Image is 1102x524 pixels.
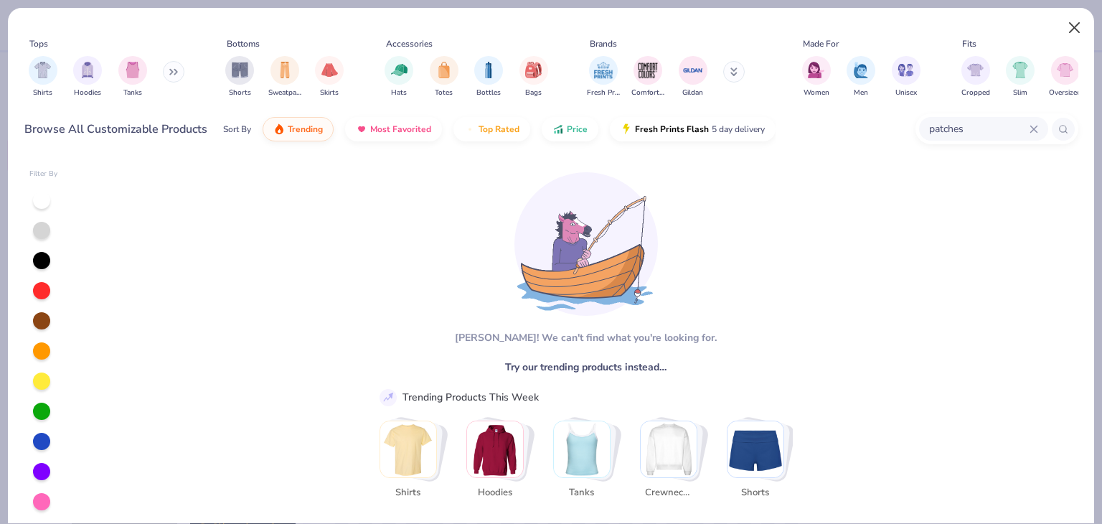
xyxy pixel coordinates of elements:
button: filter button [1006,56,1035,98]
button: Stack Card Button Shorts [727,421,793,506]
span: Fresh Prints [587,88,620,98]
div: filter for Fresh Prints [587,56,620,98]
button: Fresh Prints Flash5 day delivery [610,117,776,141]
div: filter for Totes [430,56,458,98]
div: filter for Gildan [679,56,707,98]
span: Fresh Prints Flash [635,123,709,135]
span: Shirts [33,88,52,98]
span: Unisex [895,88,917,98]
button: filter button [961,56,990,98]
img: Shorts Image [232,62,248,78]
div: filter for Women [802,56,831,98]
button: Stack Card Button Shirts [380,421,446,506]
span: Shorts [229,88,251,98]
span: Slim [1013,88,1027,98]
div: [PERSON_NAME]! We can't find what you're looking for. [455,330,717,345]
span: Oversized [1049,88,1081,98]
span: Top Rated [479,123,519,135]
span: Shirts [385,486,431,500]
button: filter button [802,56,831,98]
span: Crewnecks [645,486,692,500]
img: Hoodies [467,421,523,477]
span: Gildan [682,88,703,98]
button: Stack Card Button Tanks [553,421,619,506]
button: Stack Card Button Crewnecks [640,421,706,506]
div: filter for Bottles [474,56,503,98]
img: Hoodies Image [80,62,95,78]
button: Close [1061,14,1088,42]
button: filter button [315,56,344,98]
div: Browse All Customizable Products [24,121,207,138]
div: filter for Shorts [225,56,254,98]
div: Accessories [386,37,433,50]
div: filter for Cropped [961,56,990,98]
span: Bags [525,88,542,98]
img: Totes Image [436,62,452,78]
span: Most Favorited [370,123,431,135]
span: Totes [435,88,453,98]
span: Shorts [732,486,778,500]
div: filter for Hoodies [73,56,102,98]
div: filter for Tanks [118,56,147,98]
span: Comfort Colors [631,88,664,98]
button: filter button [631,56,664,98]
span: Price [567,123,588,135]
span: Women [804,88,829,98]
button: Price [542,117,598,141]
img: Tanks [554,421,610,477]
div: filter for Comfort Colors [631,56,664,98]
button: filter button [268,56,301,98]
div: Sort By [223,123,251,136]
button: filter button [385,56,413,98]
img: Loading... [514,172,658,316]
img: Slim Image [1012,62,1028,78]
button: Trending [263,117,334,141]
span: 5 day delivery [712,121,765,138]
img: Crewnecks [641,421,697,477]
span: Try our trending products instead… [505,360,667,375]
img: Bottles Image [481,62,496,78]
span: Men [854,88,868,98]
span: Tanks [123,88,142,98]
img: Sweatpants Image [277,62,293,78]
div: Fits [962,37,976,50]
div: Brands [590,37,617,50]
img: Tanks Image [125,62,141,78]
button: filter button [1049,56,1081,98]
div: filter for Men [847,56,875,98]
div: filter for Shirts [29,56,57,98]
span: Trending [288,123,323,135]
div: filter for Sweatpants [268,56,301,98]
img: Bags Image [525,62,541,78]
span: Cropped [961,88,990,98]
img: Skirts Image [321,62,338,78]
button: filter button [847,56,875,98]
button: filter button [519,56,548,98]
img: Hats Image [391,62,408,78]
img: trending.gif [273,123,285,135]
input: Try "T-Shirt" [928,121,1030,137]
div: filter for Skirts [315,56,344,98]
span: Bottles [476,88,501,98]
button: filter button [679,56,707,98]
button: filter button [587,56,620,98]
div: Tops [29,37,48,50]
button: filter button [118,56,147,98]
div: filter for Slim [1006,56,1035,98]
img: most_fav.gif [356,123,367,135]
div: Made For [803,37,839,50]
span: Hoodies [471,486,518,500]
span: Sweatpants [268,88,301,98]
div: Filter By [29,169,58,179]
img: Shirts Image [34,62,51,78]
span: Tanks [558,486,605,500]
img: trend_line.gif [382,391,395,404]
button: filter button [29,56,57,98]
div: Bottoms [227,37,260,50]
button: Most Favorited [345,117,442,141]
img: Fresh Prints Image [593,60,614,81]
div: filter for Unisex [892,56,920,98]
img: Shirts [380,421,436,477]
img: Comfort Colors Image [637,60,659,81]
button: filter button [474,56,503,98]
